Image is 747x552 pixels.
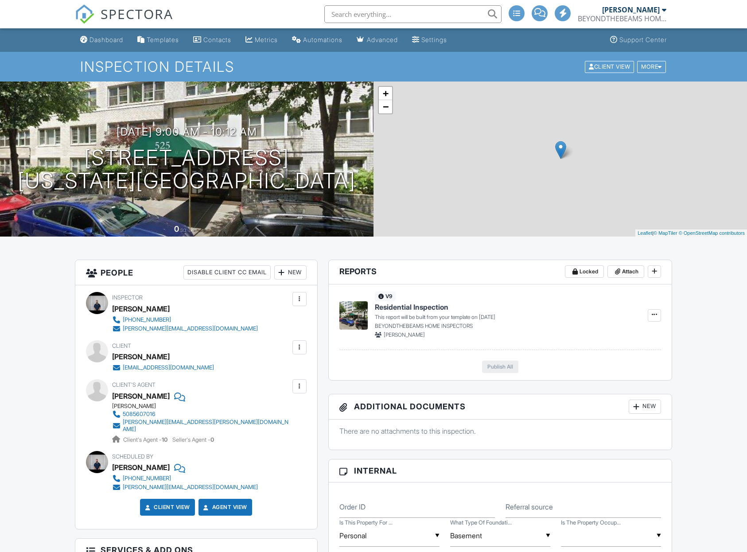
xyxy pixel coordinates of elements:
[117,126,257,138] h3: [DATE] 9:00 am - 10:12 am
[112,381,156,388] span: Client's Agent
[123,325,258,332] div: [PERSON_NAME][EMAIL_ADDRESS][DOMAIN_NAME]
[203,36,231,43] div: Contacts
[303,36,342,43] div: Automations
[143,503,190,512] a: Client View
[112,403,297,410] div: [PERSON_NAME]
[638,230,652,236] a: Leaflet
[288,32,346,48] a: Automations (Advanced)
[77,32,127,48] a: Dashboard
[89,36,123,43] div: Dashboard
[112,324,258,333] a: [PERSON_NAME][EMAIL_ADDRESS][DOMAIN_NAME]
[147,36,179,43] div: Templates
[112,474,258,483] a: [PHONE_NUMBER]
[162,436,167,443] strong: 10
[123,364,214,371] div: [EMAIL_ADDRESS][DOMAIN_NAME]
[123,484,258,491] div: [PERSON_NAME][EMAIL_ADDRESS][DOMAIN_NAME]
[210,436,214,443] strong: 0
[409,32,451,48] a: Settings
[274,265,307,280] div: New
[112,453,153,460] span: Scheduled By
[80,59,666,74] h1: Inspection Details
[75,4,94,24] img: The Best Home Inspection Software - Spectora
[242,32,281,48] a: Metrics
[607,32,670,48] a: Support Center
[112,461,170,474] div: [PERSON_NAME]
[506,502,553,512] label: Referral source
[585,61,634,73] div: Client View
[123,436,169,443] span: Client's Agent -
[578,14,666,23] div: BEYONDTHEBEAMS HOME INSPECTORS
[112,410,290,419] a: 5085607016
[180,226,193,233] span: sq. ft.
[123,475,171,482] div: [PHONE_NUMBER]
[367,36,398,43] div: Advanced
[324,5,502,23] input: Search everything...
[353,32,401,48] a: Advanced
[450,519,512,527] label: What Type Of Foundation Does The Property Have?
[174,224,179,233] div: 0
[584,63,636,70] a: Client View
[635,229,747,237] div: |
[112,483,258,492] a: [PERSON_NAME][EMAIL_ADDRESS][DOMAIN_NAME]
[18,146,356,193] h1: [STREET_ADDRESS] [US_STATE][GEOGRAPHIC_DATA]
[654,230,677,236] a: © MapTiler
[637,61,666,73] div: More
[75,260,317,285] h3: People
[202,503,247,512] a: Agent View
[339,502,366,512] label: Order ID
[679,230,745,236] a: © OpenStreetMap contributors
[190,32,235,48] a: Contacts
[172,436,214,443] span: Seller's Agent -
[329,394,672,420] h3: Additional Documents
[421,36,447,43] div: Settings
[255,36,278,43] div: Metrics
[561,519,621,527] label: Is The Property Occupied?
[134,32,183,48] a: Templates
[112,363,214,372] a: [EMAIL_ADDRESS][DOMAIN_NAME]
[379,87,392,100] a: Zoom in
[123,411,156,418] div: 5085607016
[183,265,271,280] div: Disable Client CC Email
[619,36,667,43] div: Support Center
[329,459,672,482] h3: Internal
[112,419,290,433] a: [PERSON_NAME][EMAIL_ADDRESS][PERSON_NAME][DOMAIN_NAME]
[112,302,170,315] div: [PERSON_NAME]
[123,419,290,433] div: [PERSON_NAME][EMAIL_ADDRESS][PERSON_NAME][DOMAIN_NAME]
[112,389,170,403] a: [PERSON_NAME]
[112,315,258,324] a: [PHONE_NUMBER]
[112,342,131,349] span: Client
[339,426,661,436] p: There are no attachments to this inspection.
[379,100,392,113] a: Zoom out
[112,350,170,363] div: [PERSON_NAME]
[339,519,393,527] label: Is This Property For Personal , Investment or Business Use?
[112,294,143,301] span: Inspector
[123,316,171,323] div: [PHONE_NUMBER]
[602,5,660,14] div: [PERSON_NAME]
[101,4,173,23] span: SPECTORA
[75,12,173,31] a: SPECTORA
[629,400,661,414] div: New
